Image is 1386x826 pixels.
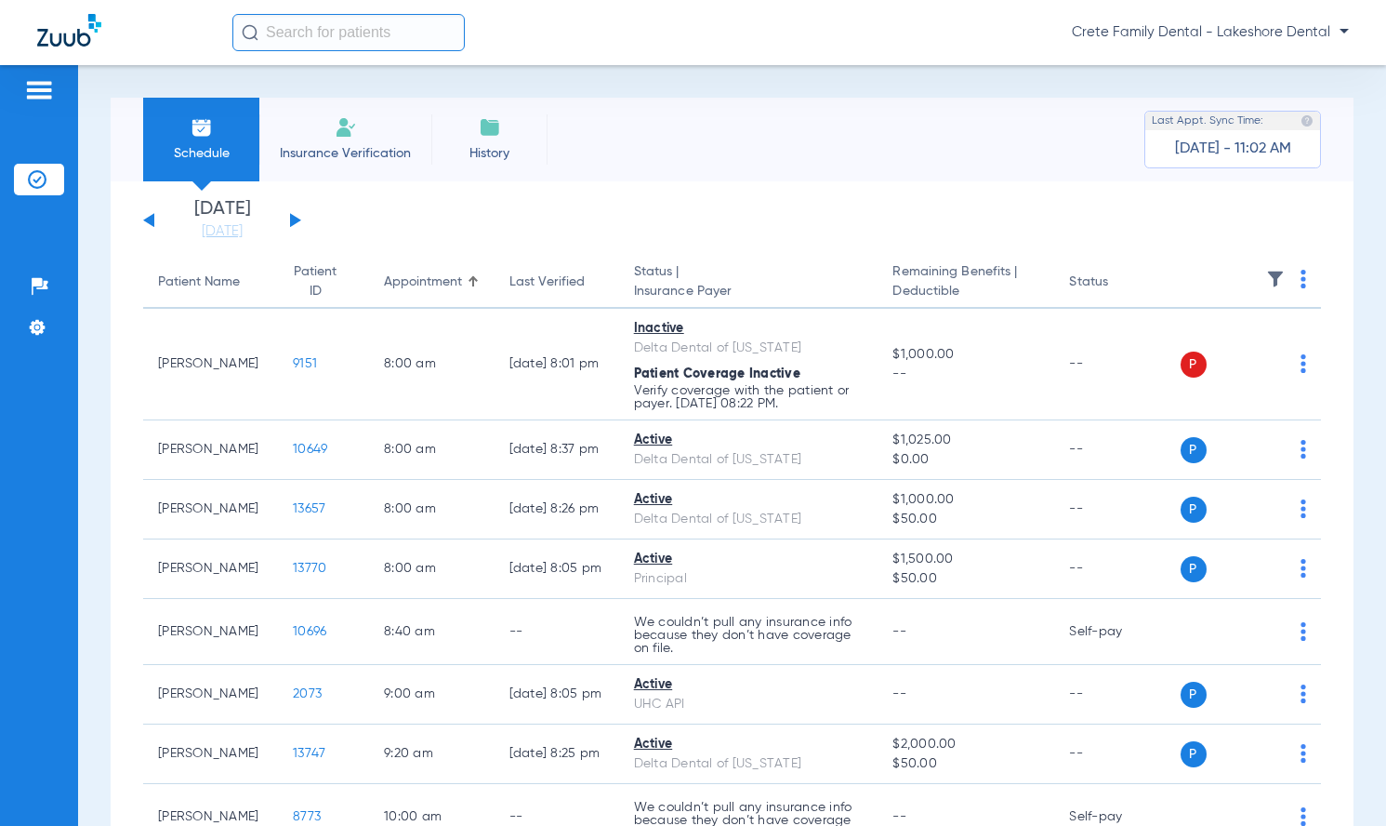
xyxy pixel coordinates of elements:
img: group-dot-blue.svg [1300,440,1306,459]
img: Zuub Logo [37,14,101,47]
span: -- [892,625,906,638]
span: P [1181,741,1207,767]
td: 8:00 AM [369,480,494,540]
span: -- [892,365,1039,384]
span: 8773 [293,810,321,823]
span: 2073 [293,687,322,700]
span: 10649 [293,443,327,456]
img: Manual Insurance Verification [335,116,357,139]
div: Inactive [634,319,864,339]
th: Status [1054,257,1180,309]
div: Delta Dental of [US_STATE] [634,450,864,470]
div: Patient Name [158,273,263,292]
td: -- [1054,725,1180,784]
td: -- [1054,665,1180,725]
td: -- [495,599,619,665]
div: Patient ID [293,262,337,301]
td: [DATE] 8:26 PM [495,480,619,540]
span: Deductible [892,282,1039,301]
p: We couldn’t pull any insurance info because they don’t have coverage on file. [634,616,864,655]
span: $1,000.00 [892,345,1039,365]
img: last sync help info [1300,114,1313,127]
td: -- [1054,540,1180,599]
span: $2,000.00 [892,735,1039,754]
img: Search Icon [242,24,258,41]
span: $0.00 [892,450,1039,470]
div: Delta Dental of [US_STATE] [634,510,864,529]
div: Patient Name [158,273,240,292]
div: Delta Dental of [US_STATE] [634,339,864,358]
img: History [479,116,501,139]
td: 8:00 AM [369,540,494,599]
span: 9151 [293,357,317,370]
span: $50.00 [892,754,1039,774]
td: -- [1054,480,1180,540]
span: Insurance Payer [634,282,864,301]
span: -- [892,810,906,823]
span: History [445,144,534,163]
td: 8:00 AM [369,309,494,420]
span: $1,025.00 [892,431,1039,450]
span: P [1181,682,1207,708]
span: $1,000.00 [892,490,1039,510]
td: 9:00 AM [369,665,494,725]
img: group-dot-blue.svg [1300,559,1306,578]
div: Appointment [384,273,462,292]
th: Status | [619,257,878,309]
img: Schedule [191,116,213,139]
td: -- [1054,420,1180,480]
span: P [1181,352,1207,378]
span: 10696 [293,625,326,638]
th: Remaining Benefits | [878,257,1054,309]
td: [PERSON_NAME] [143,420,278,480]
td: 9:20 AM [369,725,494,784]
img: group-dot-blue.svg [1300,270,1306,288]
td: [PERSON_NAME] [143,665,278,725]
div: Chat Widget [1293,737,1386,826]
td: -- [1054,309,1180,420]
td: [PERSON_NAME] [143,309,278,420]
span: P [1181,437,1207,463]
img: hamburger-icon [24,79,54,101]
span: -- [892,687,906,700]
div: Patient ID [293,262,354,301]
div: Active [634,490,864,510]
td: 8:00 AM [369,420,494,480]
td: [PERSON_NAME] [143,725,278,784]
span: Last Appt. Sync Time: [1152,112,1263,130]
img: group-dot-blue.svg [1300,354,1306,373]
div: Active [634,431,864,450]
td: [DATE] 8:25 PM [495,725,619,784]
span: P [1181,556,1207,582]
td: [DATE] 8:01 PM [495,309,619,420]
img: filter.svg [1266,270,1285,288]
td: Self-pay [1054,599,1180,665]
div: Appointment [384,273,479,292]
td: [PERSON_NAME] [143,599,278,665]
div: Last Verified [509,273,585,292]
span: 13747 [293,747,325,760]
span: $1,500.00 [892,550,1039,569]
div: Active [634,550,864,569]
td: [DATE] 8:05 PM [495,665,619,725]
span: Patient Coverage Inactive [634,367,800,380]
td: [DATE] 8:05 PM [495,540,619,599]
td: [PERSON_NAME] [143,480,278,540]
img: group-dot-blue.svg [1300,622,1306,641]
div: Active [634,735,864,754]
input: Search for patients [232,14,465,51]
div: Last Verified [509,273,604,292]
div: Active [634,675,864,695]
span: P [1181,497,1207,523]
span: $50.00 [892,569,1039,589]
img: group-dot-blue.svg [1300,685,1306,703]
img: group-dot-blue.svg [1300,500,1306,518]
span: Crete Family Dental - Lakeshore Dental [1072,23,1349,42]
span: Insurance Verification [273,144,417,163]
div: UHC API [634,695,864,714]
div: Delta Dental of [US_STATE] [634,754,864,774]
span: Schedule [157,144,245,163]
li: [DATE] [166,200,278,241]
td: [PERSON_NAME] [143,540,278,599]
span: 13770 [293,562,326,575]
